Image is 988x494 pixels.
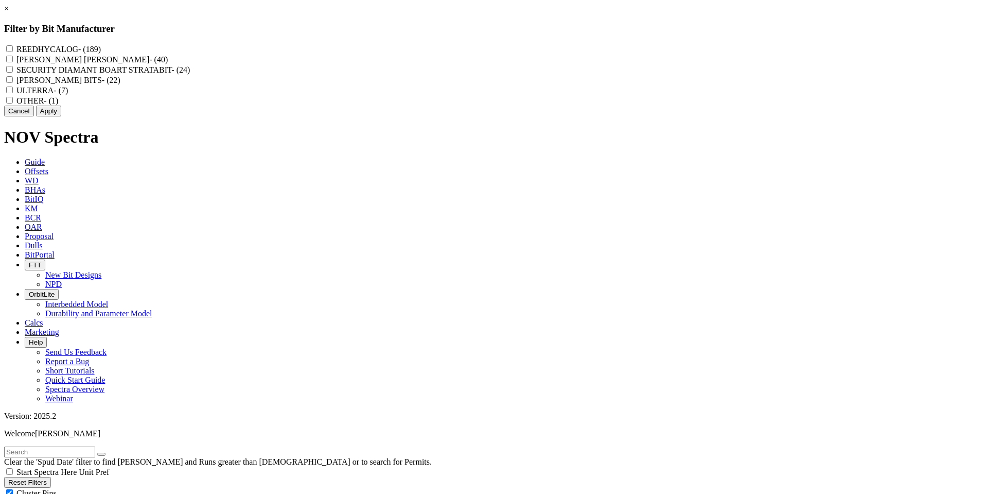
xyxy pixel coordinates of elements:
span: KM [25,204,38,213]
span: Help [29,338,43,346]
label: ULTERRA [16,86,68,95]
span: FTT [29,261,41,269]
span: Unit Pref [79,468,109,476]
label: [PERSON_NAME] [PERSON_NAME] [16,55,168,64]
span: Calcs [25,318,43,327]
span: WD [25,176,39,185]
span: Proposal [25,232,54,241]
label: SECURITY DIAMANT BOART STRATABIT [16,65,190,74]
label: OTHER [16,96,58,105]
p: Welcome [4,429,984,438]
input: Search [4,447,95,457]
span: Clear the 'Spud Date' filter to find [PERSON_NAME] and Runs greater than [DEMOGRAPHIC_DATA] or to... [4,457,432,466]
button: Cancel [4,106,34,116]
button: Reset Filters [4,477,51,488]
span: Start Spectra Here [16,468,77,476]
label: [PERSON_NAME] BITS [16,76,120,84]
h1: NOV Spectra [4,128,984,147]
span: - (189) [78,45,101,54]
span: [PERSON_NAME] [35,429,100,438]
span: Guide [25,158,45,166]
a: Webinar [45,394,73,403]
span: - (1) [44,96,58,105]
span: BitPortal [25,250,55,259]
h3: Filter by Bit Manufacturer [4,23,984,35]
span: BitIQ [25,195,43,203]
span: Offsets [25,167,48,176]
button: Apply [36,106,61,116]
span: BHAs [25,185,45,194]
a: Spectra Overview [45,385,104,394]
span: - (22) [102,76,120,84]
a: NPD [45,280,62,288]
label: REEDHYCALOG [16,45,101,54]
span: Marketing [25,328,59,336]
span: - (24) [171,65,190,74]
a: New Bit Designs [45,270,101,279]
span: BCR [25,213,41,222]
span: - (7) [54,86,68,95]
span: - (40) [149,55,168,64]
a: Quick Start Guide [45,376,105,384]
div: Version: 2025.2 [4,412,984,421]
span: OrbitLite [29,291,55,298]
a: Send Us Feedback [45,348,107,356]
a: Short Tutorials [45,366,95,375]
span: Dulls [25,241,43,250]
a: Interbedded Model [45,300,108,309]
span: OAR [25,223,42,231]
a: Report a Bug [45,357,89,366]
a: × [4,4,9,13]
a: Durability and Parameter Model [45,309,152,318]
